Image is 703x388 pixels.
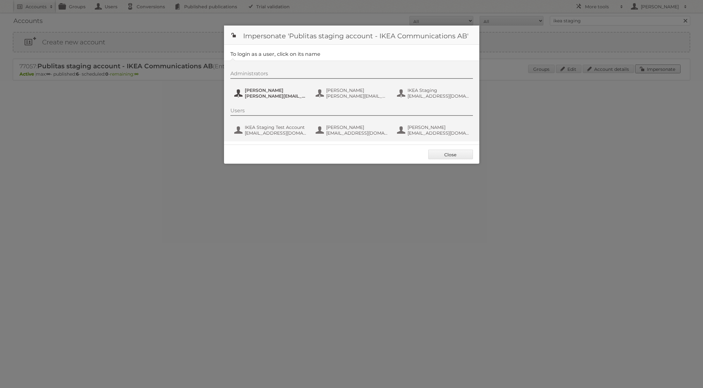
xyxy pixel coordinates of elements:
[245,130,307,136] span: [EMAIL_ADDRESS][DOMAIN_NAME]
[245,93,307,99] span: [PERSON_NAME][EMAIL_ADDRESS][DOMAIN_NAME]
[408,87,469,93] span: IKEA Staging
[234,87,309,100] button: [PERSON_NAME] [PERSON_NAME][EMAIL_ADDRESS][DOMAIN_NAME]
[326,93,388,99] span: [PERSON_NAME][EMAIL_ADDRESS][DOMAIN_NAME]
[408,124,469,130] span: [PERSON_NAME]
[326,130,388,136] span: [EMAIL_ADDRESS][DOMAIN_NAME]
[315,87,390,100] button: [PERSON_NAME] [PERSON_NAME][EMAIL_ADDRESS][DOMAIN_NAME]
[326,124,388,130] span: [PERSON_NAME]
[408,130,469,136] span: [EMAIL_ADDRESS][DOMAIN_NAME]
[245,87,307,93] span: [PERSON_NAME]
[234,124,309,137] button: IKEA Staging Test Account [EMAIL_ADDRESS][DOMAIN_NAME]
[396,87,471,100] button: IKEA Staging [EMAIL_ADDRESS][DOMAIN_NAME]
[245,124,307,130] span: IKEA Staging Test Account
[230,71,473,79] div: Administrators
[396,124,471,137] button: [PERSON_NAME] [EMAIL_ADDRESS][DOMAIN_NAME]
[224,26,479,45] h1: Impersonate 'Publitas staging account - IKEA Communications AB'
[230,51,320,57] legend: To login as a user, click on its name
[230,108,473,116] div: Users
[326,87,388,93] span: [PERSON_NAME]
[408,93,469,99] span: [EMAIL_ADDRESS][DOMAIN_NAME]
[428,150,473,159] a: Close
[315,124,390,137] button: [PERSON_NAME] [EMAIL_ADDRESS][DOMAIN_NAME]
